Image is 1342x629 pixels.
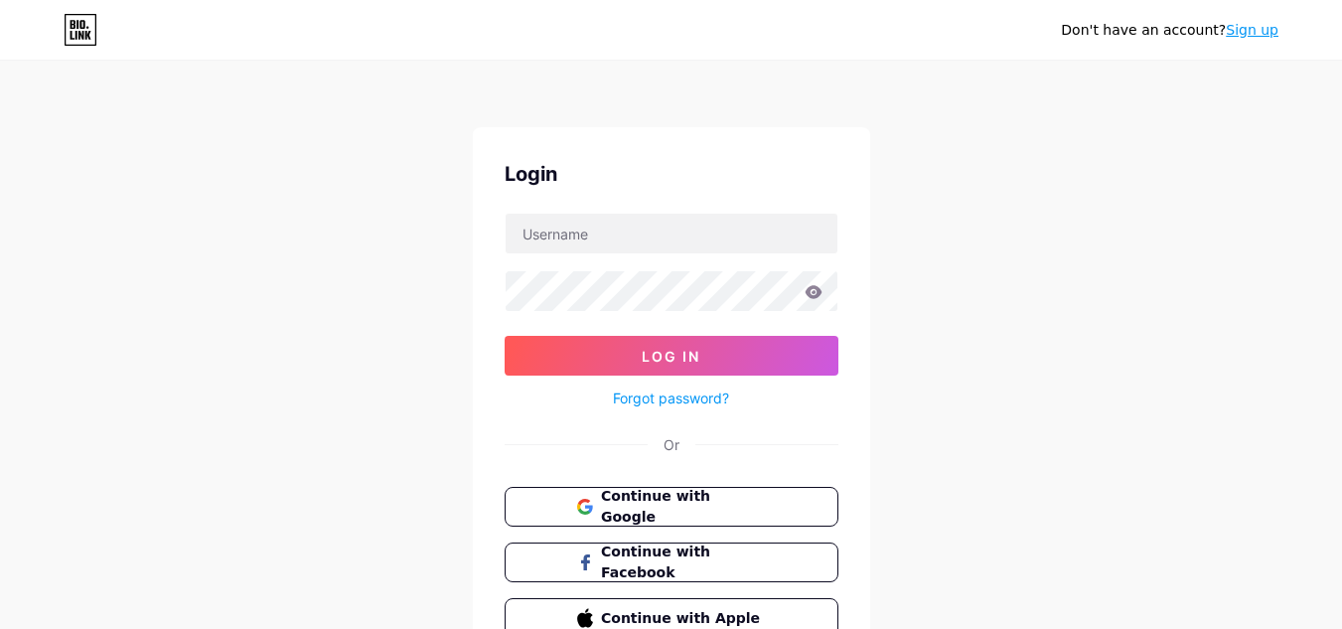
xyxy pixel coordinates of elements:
[1061,20,1278,41] div: Don't have an account?
[601,542,765,583] span: Continue with Facebook
[613,388,729,408] a: Forgot password?
[642,348,700,365] span: Log In
[505,487,838,527] button: Continue with Google
[506,214,837,253] input: Username
[664,434,679,455] div: Or
[505,336,838,376] button: Log In
[505,159,838,189] div: Login
[1226,22,1278,38] a: Sign up
[505,543,838,582] button: Continue with Facebook
[601,608,765,629] span: Continue with Apple
[601,486,765,528] span: Continue with Google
